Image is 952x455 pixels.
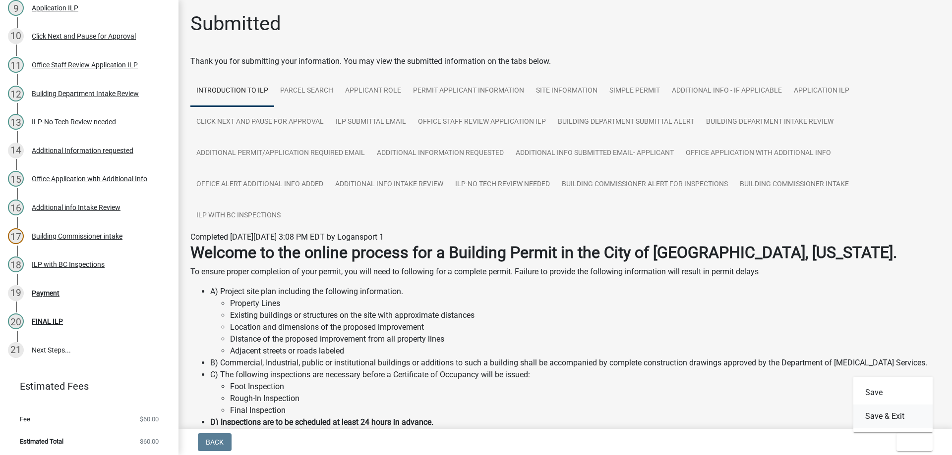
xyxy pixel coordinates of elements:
a: Additional Info - If Applicable [666,75,788,107]
li: A) Project site plan including the following information. [210,286,940,357]
button: Save & Exit [853,404,933,428]
div: 11 [8,57,24,73]
button: Save [853,381,933,404]
div: Additional Information requested [32,147,133,154]
div: Click Next and Pause for Approval [32,33,136,40]
a: Click Next and Pause for Approval [190,106,330,138]
li: Existing buildings or structures on the site with approximate distances [230,309,940,321]
span: Estimated Total [20,438,63,445]
div: Application ILP [32,4,78,11]
div: 21 [8,342,24,358]
div: 17 [8,228,24,244]
p: To ensure proper completion of your permit, you will need to following for a complete permit. Fai... [190,266,940,278]
a: Office Alert Additional info added [190,169,329,201]
button: Exit [896,433,933,451]
div: 16 [8,200,24,215]
div: Additional info Intake Review [32,204,120,211]
div: 18 [8,256,24,272]
div: 13 [8,114,24,130]
span: Back [206,438,224,446]
span: $60.00 [140,416,159,422]
a: Introduction to ILP [190,75,274,107]
a: Additional info Intake Review [329,169,449,201]
a: Building Department Intake Review [700,106,839,138]
li: Foot Inspection [230,381,940,393]
div: Building Department Intake Review [32,90,139,97]
a: ILP-No Tech Review needed [449,169,556,201]
div: 10 [8,28,24,44]
a: Additional Info Submitted Email- Applicant [510,138,680,169]
li: C) The following inspections are necessary before a Certificate of Occupancy will be issued: [210,369,940,416]
a: Estimated Fees [8,376,163,396]
a: Simple Permit [603,75,666,107]
li: Distance of the proposed improvement from all property lines [230,333,940,345]
a: Office Staff Review Application ILP [412,106,552,138]
li: B) Commercial, Industrial, public or institutional buildings or additions to such a building shal... [210,357,940,369]
div: Building Commissioner intake [32,233,122,240]
li: Location and dimensions of the proposed improvement [230,321,940,333]
a: Permit Applicant Information [407,75,530,107]
div: Office Application with Additional Info [32,175,147,182]
div: Exit [853,377,933,432]
button: Back [198,433,232,451]
div: Payment [32,290,59,297]
li: Property Lines [230,298,940,309]
h1: Submitted [190,12,281,36]
a: Building Commissioner Alert for inspections [556,169,734,201]
a: Site Information [530,75,603,107]
div: 19 [8,285,24,301]
li: Rough-In Inspection [230,393,940,404]
div: ILP-No Tech Review needed [32,118,116,125]
a: Application ILP [788,75,855,107]
a: Additional Information requested [371,138,510,169]
a: Office Application with Additional Info [680,138,837,169]
strong: Welcome to the online process for a Building Permit in the City of [GEOGRAPHIC_DATA], [US_STATE]. [190,243,897,262]
div: 12 [8,86,24,101]
div: ILP with BC Inspections [32,261,105,268]
li: Adjacent streets or roads labeled [230,345,940,357]
a: ILP with BC Inspections [190,200,287,232]
span: Fee [20,416,30,422]
div: FINAL ILP [32,318,63,325]
div: 15 [8,171,24,187]
li: Final Inspection [230,404,940,416]
div: Office Staff Review Application ILP [32,61,138,68]
div: 14 [8,143,24,158]
span: Exit [904,438,919,446]
a: Building Commissioner intake [734,169,855,201]
a: ILP Submittal Email [330,106,412,138]
a: Parcel search [274,75,339,107]
span: $60.00 [140,438,159,445]
span: Completed [DATE][DATE] 3:08 PM EDT by Logansport 1 [190,232,384,242]
a: Applicant Role [339,75,407,107]
a: Additional Permit/Application Required Email [190,138,371,169]
div: 20 [8,313,24,329]
strong: D) Inspections are to be scheduled at least 24 hours in advance. [210,417,433,427]
div: Thank you for submitting your information. You may view the submitted information on the tabs below. [190,55,940,67]
a: Building Department Submittal Alert [552,106,700,138]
